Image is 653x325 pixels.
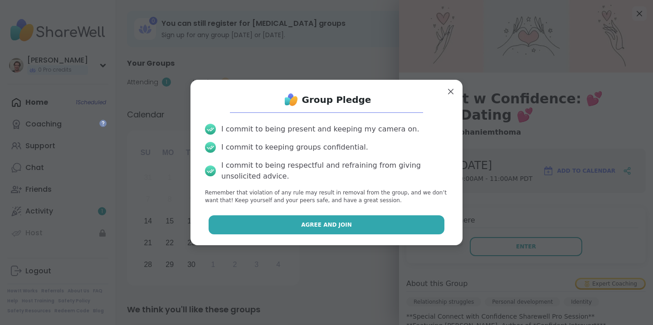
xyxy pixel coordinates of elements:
[99,120,107,127] iframe: Spotlight
[221,142,368,153] div: I commit to keeping groups confidential.
[205,189,448,204] p: Remember that violation of any rule may result in removal from the group, and we don’t want that!...
[209,215,445,234] button: Agree and Join
[302,93,371,106] h1: Group Pledge
[221,124,419,135] div: I commit to being present and keeping my camera on.
[221,160,448,182] div: I commit to being respectful and refraining from giving unsolicited advice.
[282,91,300,109] img: ShareWell Logo
[301,221,352,229] span: Agree and Join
